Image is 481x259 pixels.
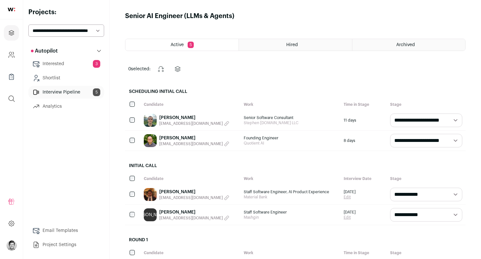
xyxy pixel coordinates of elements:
span: Staff Software Engineer [244,210,337,215]
span: 3 [93,60,100,68]
div: Work [240,99,340,110]
span: Founding Engineer [244,135,337,141]
span: 5 [188,42,194,48]
div: Interview Date [340,173,387,184]
button: Autopilot [28,45,104,57]
div: 8 days [340,131,387,151]
div: Stage [387,173,466,184]
span: Mashgin [244,215,337,220]
a: [PERSON_NAME] [159,115,229,121]
span: [EMAIL_ADDRESS][DOMAIN_NAME] [159,121,223,126]
span: [EMAIL_ADDRESS][DOMAIN_NAME] [159,195,223,200]
span: [DATE] [344,210,356,215]
span: 0 [128,67,131,71]
a: Interested3 [28,57,104,70]
button: [EMAIL_ADDRESS][DOMAIN_NAME] [159,141,229,146]
div: Candidate [141,247,240,259]
span: 5 [93,88,100,96]
h2: Round 1 [125,233,466,247]
span: selected: [128,66,151,72]
img: 9eed3611e62ed4d182b73ec2827cff0edcc34317f5e5b05e0bc7b23d32a90e95.jpg [144,188,157,201]
a: [PERSON_NAME] [144,208,157,221]
a: Shortlist [28,72,104,85]
span: Quotient AI [244,141,337,146]
a: Analytics [28,100,104,113]
img: 606302-medium_jpg [6,240,17,251]
span: Hired [286,43,298,47]
img: e0032b3bc49eb23337bd61d75e371bed27d1c41f015db03e6b728be17f28e08d.jpg [144,134,157,147]
div: Time in Stage [340,99,387,110]
div: Stage [387,99,466,110]
a: Company Lists [4,69,19,85]
button: [EMAIL_ADDRESS][DOMAIN_NAME] [159,215,229,221]
a: Company and ATS Settings [4,47,19,63]
button: [EMAIL_ADDRESS][DOMAIN_NAME] [159,121,229,126]
img: wellfound-shorthand-0d5821cbd27db2630d0214b213865d53afaa358527fdda9d0ea32b1df1b89c2c.svg [8,8,15,11]
h2: Projects: [28,8,104,17]
a: Interview Pipeline5 [28,86,104,99]
span: Staff Software Engineer, AI Product Experience [244,189,337,194]
span: Senior Software Consultant [244,115,337,120]
div: Candidate [141,99,240,110]
a: Hired [239,39,352,51]
div: Work [240,173,340,184]
a: [PERSON_NAME] [159,135,229,141]
h2: Scheduling Initial Call [125,85,466,99]
span: [EMAIL_ADDRESS][DOMAIN_NAME] [159,141,223,146]
button: Change stage [153,61,169,77]
p: Autopilot [31,47,58,55]
a: [PERSON_NAME] [159,189,229,195]
div: Stage [387,247,466,259]
div: Time in Stage [340,247,387,259]
div: Candidate [141,173,240,184]
span: Active [171,43,184,47]
h1: Senior AI Engineer (LLMs & Agents) [125,12,234,21]
div: Work [240,247,340,259]
span: [DATE] [344,189,356,194]
a: Email Templates [28,224,104,237]
a: Edit [344,215,356,220]
img: 53751fc1429b1e235fee67cfae7ca6062387ef966fd1e91bb03eaf571b8dfbdc [144,114,157,127]
a: Projects [4,25,19,41]
a: Edit [344,194,356,200]
span: Stephen [DOMAIN_NAME] LLC [244,120,337,125]
h2: Initial Call [125,159,466,173]
span: Material Bank [244,194,337,200]
a: Archived [352,39,465,51]
div: 11 days [340,110,387,130]
span: Archived [396,43,415,47]
span: [EMAIL_ADDRESS][DOMAIN_NAME] [159,215,223,221]
a: Project Settings [28,238,104,251]
a: [PERSON_NAME] [159,209,229,215]
button: [EMAIL_ADDRESS][DOMAIN_NAME] [159,195,229,200]
button: Open dropdown [6,240,17,251]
